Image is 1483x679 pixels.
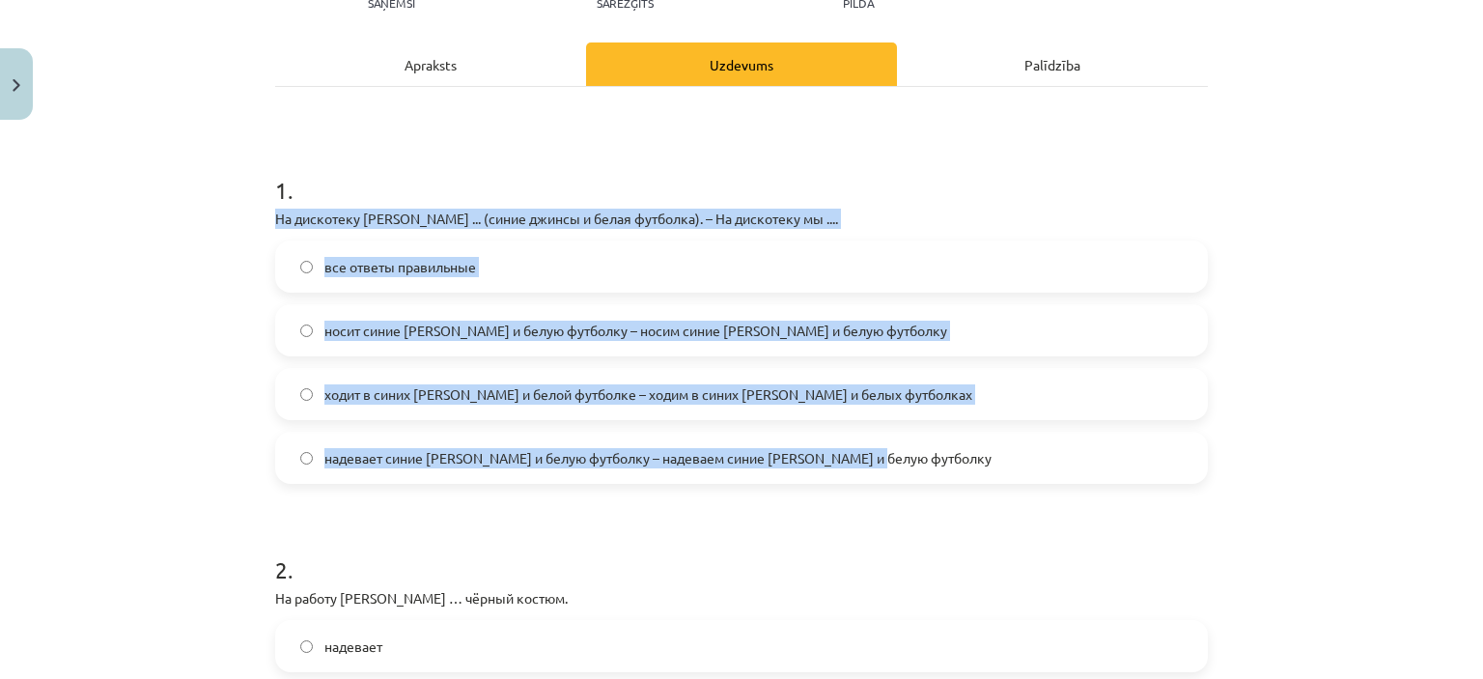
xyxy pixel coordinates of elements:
[324,448,992,468] span: надевает синие [PERSON_NAME] и белую футболку – надеваем синие [PERSON_NAME] и белую футболку
[300,452,313,465] input: надевает синие [PERSON_NAME] и белую футболку – надеваем синие [PERSON_NAME] и белую футболку
[13,79,20,92] img: icon-close-lesson-0947bae3869378f0d4975bcd49f059093ad1ed9edebbc8119c70593378902aed.svg
[300,640,313,653] input: надевает
[324,257,476,277] span: все ответы правильные
[275,42,586,86] div: Apraksts
[324,321,947,341] span: носит синие [PERSON_NAME] и белую футболку – носим синие [PERSON_NAME] и белую футболку
[275,209,1208,229] p: На дискотеку [PERSON_NAME] ... (синие джинсы и белая футболка). – На дискотеку мы ....
[324,637,382,657] span: надевает
[275,143,1208,203] h1: 1 .
[300,388,313,401] input: ходит в синих [PERSON_NAME] и белой футболке – ходим в синих [PERSON_NAME] и белых футболках
[275,523,1208,582] h1: 2 .
[275,588,1208,608] p: На работу [PERSON_NAME] … чёрный костюм.
[586,42,897,86] div: Uzdevums
[300,261,313,273] input: все ответы правильные
[300,325,313,337] input: носит синие [PERSON_NAME] и белую футболку – носим синие [PERSON_NAME] и белую футболку
[324,384,972,405] span: ходит в синих [PERSON_NAME] и белой футболке – ходим в синих [PERSON_NAME] и белых футболках
[897,42,1208,86] div: Palīdzība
